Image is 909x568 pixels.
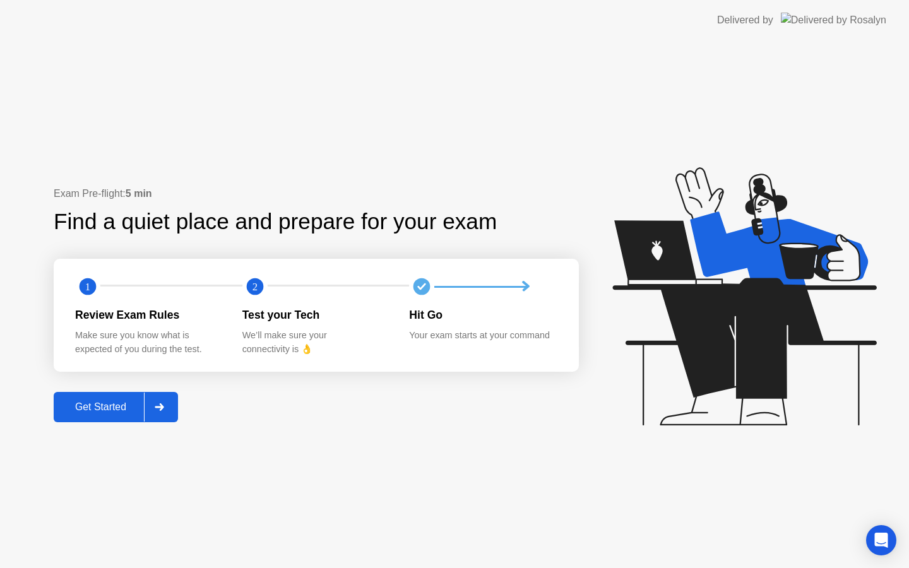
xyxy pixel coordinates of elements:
[75,307,222,323] div: Review Exam Rules
[409,307,556,323] div: Hit Go
[717,13,773,28] div: Delivered by
[781,13,886,27] img: Delivered by Rosalyn
[866,525,896,555] div: Open Intercom Messenger
[57,401,144,413] div: Get Started
[75,329,222,356] div: Make sure you know what is expected of you during the test.
[409,329,556,343] div: Your exam starts at your command
[252,281,258,293] text: 2
[242,329,389,356] div: We’ll make sure your connectivity is 👌
[54,186,579,201] div: Exam Pre-flight:
[242,307,389,323] div: Test your Tech
[54,392,178,422] button: Get Started
[54,205,499,239] div: Find a quiet place and prepare for your exam
[85,281,90,293] text: 1
[126,188,152,199] b: 5 min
